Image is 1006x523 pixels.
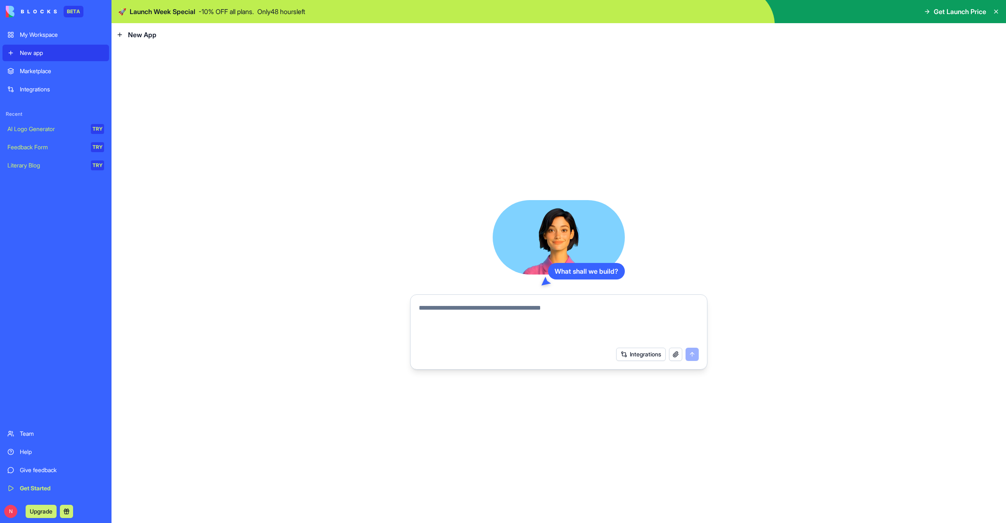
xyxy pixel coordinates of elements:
p: Only 48 hours left [257,7,305,17]
a: Upgrade [26,507,57,515]
a: Literary BlogTRY [2,157,109,174]
button: Upgrade [26,505,57,518]
a: Feedback FormTRY [2,139,109,155]
div: TRY [91,142,104,152]
div: BETA [64,6,83,17]
div: Help [20,448,104,456]
span: New App [128,30,157,40]
a: Integrations [2,81,109,98]
a: Marketplace [2,63,109,79]
div: TRY [91,124,104,134]
a: Get Started [2,480,109,497]
div: Literary Blog [7,161,85,170]
div: Marketplace [20,67,104,75]
a: BETA [6,6,83,17]
span: N [4,505,17,518]
a: My Workspace [2,26,109,43]
a: Help [2,444,109,460]
span: Launch Week Special [130,7,195,17]
p: - 10 % OFF all plans. [199,7,254,17]
a: Give feedback [2,462,109,478]
a: New app [2,45,109,61]
span: 🚀 [118,7,126,17]
span: Get Launch Price [934,7,986,17]
div: Feedback Form [7,143,85,151]
a: AI Logo GeneratorTRY [2,121,109,137]
div: New app [20,49,104,57]
img: logo [6,6,57,17]
div: Get Started [20,484,104,492]
div: AI Logo Generator [7,125,85,133]
div: My Workspace [20,31,104,39]
div: TRY [91,160,104,170]
div: Integrations [20,85,104,93]
div: Team [20,430,104,438]
div: What shall we build? [548,263,625,279]
div: Give feedback [20,466,104,474]
span: Recent [2,111,109,117]
a: Team [2,425,109,442]
button: Integrations [616,348,666,361]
